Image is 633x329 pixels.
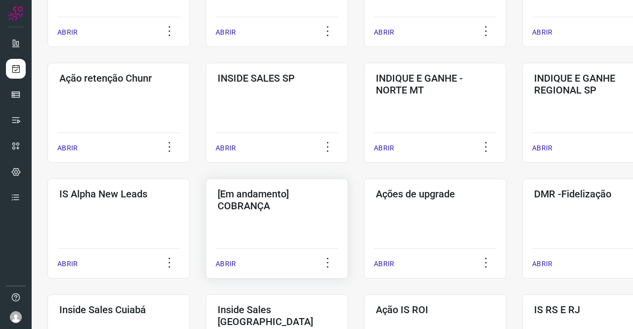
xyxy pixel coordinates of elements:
[374,259,394,269] p: ABRIR
[216,143,236,153] p: ABRIR
[216,259,236,269] p: ABRIR
[532,143,552,153] p: ABRIR
[59,304,178,316] h3: Inside Sales Cuiabá
[216,27,236,38] p: ABRIR
[57,259,78,269] p: ABRIR
[218,304,336,328] h3: Inside Sales [GEOGRAPHIC_DATA]
[57,143,78,153] p: ABRIR
[218,188,336,212] h3: [Em andamento] COBRANÇA
[376,304,495,316] h3: Ação IS ROI
[374,27,394,38] p: ABRIR
[59,72,178,84] h3: Ação retenção Chunr
[59,188,178,200] h3: IS Alpha New Leads
[10,311,22,323] img: avatar-user-boy.jpg
[218,72,336,84] h3: INSIDE SALES SP
[532,259,552,269] p: ABRIR
[376,72,495,96] h3: INDIQUE E GANHE - NORTE MT
[8,6,23,21] img: Logo
[532,27,552,38] p: ABRIR
[57,27,78,38] p: ABRIR
[376,188,495,200] h3: Ações de upgrade
[374,143,394,153] p: ABRIR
